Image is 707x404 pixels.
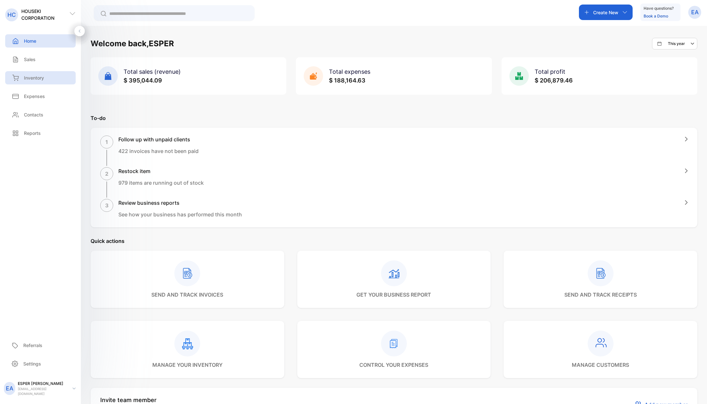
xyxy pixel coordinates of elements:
[118,179,204,187] p: 979 items are running out of stock
[6,384,13,393] p: EA
[668,41,685,47] p: This year
[329,68,370,75] span: Total expenses
[688,5,701,20] button: EA
[329,77,365,84] span: $ 188,164.63
[118,167,204,175] h1: Restock item
[24,74,44,81] p: Inventory
[24,111,43,118] p: Contacts
[24,38,36,44] p: Home
[105,138,108,146] p: 1
[7,11,16,19] p: HC
[118,136,199,143] h1: Follow up with unpaid clients
[356,291,431,299] p: get your business report
[579,5,633,20] button: Create New
[691,8,699,16] p: EA
[124,77,162,84] span: $ 395,044.09
[91,114,697,122] p: To-do
[118,199,242,207] h1: Review business reports
[535,77,573,84] span: $ 206,879.46
[23,360,41,367] p: Settings
[23,342,42,349] p: Referrals
[118,147,199,155] p: 422 invoices have not been paid
[18,381,67,387] p: ESPER [PERSON_NAME]
[593,9,618,16] p: Create New
[564,291,637,299] p: send and track receipts
[359,361,428,369] p: control your expenses
[24,130,41,136] p: Reports
[24,56,36,63] p: Sales
[21,8,69,21] p: HOUSEKI CORPORATION
[124,68,181,75] span: Total sales (revenue)
[152,361,223,369] p: manage your inventory
[151,291,223,299] p: send and track invoices
[118,211,242,218] p: See how your business has performed this month
[24,93,45,100] p: Expenses
[5,3,25,22] button: Open LiveChat chat widget
[644,14,668,18] a: Book a Demo
[18,387,67,396] p: [EMAIL_ADDRESS][DOMAIN_NAME]
[91,237,697,245] p: Quick actions
[105,170,108,178] p: 2
[91,38,174,49] h1: Welcome back, ESPER
[644,5,674,12] p: Have questions?
[572,361,629,369] p: manage customers
[535,68,565,75] span: Total profit
[105,202,109,209] p: 3
[652,38,697,49] button: This year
